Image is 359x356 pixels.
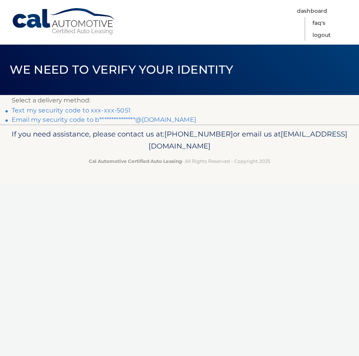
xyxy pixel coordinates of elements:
a: Cal Automotive [12,8,116,35]
a: Logout [312,29,331,41]
a: Text my security code to xxx-xxx-5051 [12,107,131,114]
p: If you need assistance, please contact us at: or email us at [12,128,347,153]
p: Select a delivery method: [12,95,347,106]
span: [PHONE_NUMBER] [164,130,233,138]
a: Dashboard [297,5,327,17]
p: - All Rights Reserved - Copyright 2025 [12,157,347,165]
a: FAQ's [312,17,325,29]
strong: Cal Automotive Certified Auto Leasing [89,158,182,164]
span: We need to verify your identity [10,62,233,77]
